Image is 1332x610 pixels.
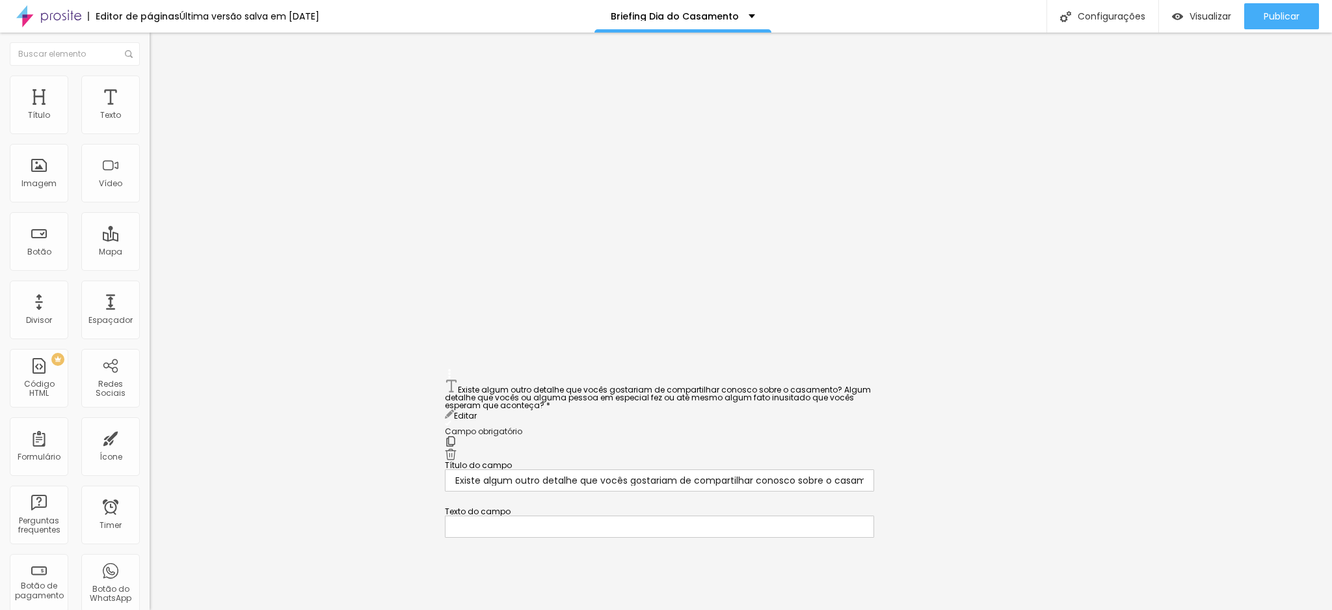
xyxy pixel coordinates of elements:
[125,50,133,58] img: Icone
[13,581,64,600] div: Botão de pagamento
[27,247,51,256] div: Botão
[99,247,122,256] div: Mapa
[88,12,180,21] div: Editor de páginas
[1060,11,1071,22] img: Icone
[13,516,64,535] div: Perguntas frequentes
[611,12,739,21] p: Briefing Dia do Casamento
[180,12,319,21] div: Última versão salva em [DATE]
[1172,11,1183,22] img: view-1.svg
[18,452,60,462] div: Formulário
[100,521,122,530] div: Timer
[1190,11,1231,21] span: Visualizar
[100,111,121,120] div: Texto
[10,42,140,66] input: Buscar elemento
[150,33,1332,610] iframe: Editor
[28,111,50,120] div: Título
[100,452,122,462] div: Ícone
[1244,3,1319,29] button: Publicar
[21,179,57,188] div: Imagem
[1159,3,1244,29] button: Visualizar
[85,585,136,603] div: Botão do WhatsApp
[99,179,122,188] div: Vídeo
[85,380,136,398] div: Redes Sociais
[88,316,133,325] div: Espaçador
[1264,11,1299,21] span: Publicar
[13,380,64,398] div: Código HTML
[26,316,52,325] div: Divisor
